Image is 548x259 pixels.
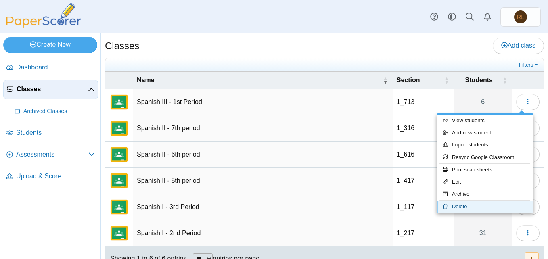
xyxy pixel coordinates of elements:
[133,168,393,194] td: Spanish II - 5th period
[11,102,98,121] a: Archived Classes
[393,115,454,142] td: 1_316
[133,220,393,246] td: Spanish I - 2nd Period
[133,115,393,142] td: Spanish II - 7th period
[437,176,533,188] a: Edit
[109,197,129,217] img: External class connected through Google Classroom
[16,128,95,137] span: Students
[3,22,84,29] a: PaperScorer
[3,80,98,99] a: Classes
[397,77,420,84] span: Section
[393,89,454,115] td: 1_713
[437,139,533,151] a: Import students
[109,92,129,112] img: External class connected through Google Classroom
[3,37,97,53] a: Create New
[465,77,492,84] span: Students
[493,38,544,54] a: Add class
[133,89,393,115] td: Spanish III - 1st Period
[109,171,129,190] img: External class connected through Google Classroom
[479,8,496,26] a: Alerts
[3,167,98,186] a: Upload & Score
[17,85,88,94] span: Classes
[137,77,155,84] span: Name
[444,72,449,89] span: Section : Activate to sort
[437,164,533,176] a: Print scan sheets
[517,14,524,20] span: Rocio Lopez
[105,39,139,53] h1: Classes
[3,3,84,28] img: PaperScorer
[16,150,88,159] span: Assessments
[437,188,533,200] a: Archive
[16,172,95,181] span: Upload & Score
[109,119,129,138] img: External class connected through Google Classroom
[393,168,454,194] td: 1_417
[23,107,95,115] span: Archived Classes
[383,72,388,89] span: Name : Activate to remove sorting
[454,89,512,115] a: 6
[3,58,98,77] a: Dashboard
[393,220,454,246] td: 1_217
[16,63,95,72] span: Dashboard
[437,127,533,139] a: Add new student
[109,223,129,243] img: External class connected through Google Classroom
[3,123,98,143] a: Students
[393,194,454,220] td: 1_117
[437,115,533,127] a: View students
[3,145,98,165] a: Assessments
[514,10,527,23] span: Rocio Lopez
[133,194,393,220] td: Spanish I - 3rd Period
[133,142,393,168] td: Spanish II - 6th period
[500,7,541,27] a: Rocio Lopez
[437,151,533,163] a: Resync Google Classroom
[109,145,129,164] img: External class connected through Google Classroom
[502,72,507,89] span: Students : Activate to sort
[517,61,542,69] a: Filters
[437,201,533,213] a: Delete
[501,42,535,49] span: Add class
[454,220,512,246] a: 31
[393,142,454,168] td: 1_616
